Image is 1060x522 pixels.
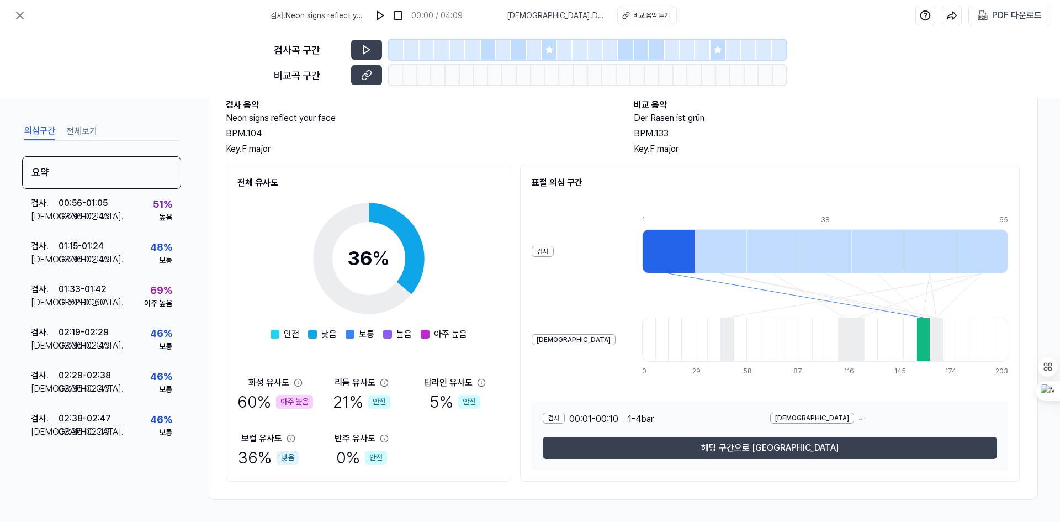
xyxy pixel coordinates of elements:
[946,10,957,21] img: share
[274,68,344,83] div: 비교곡 구간
[59,382,110,396] div: 02:36 - 02:43
[617,7,677,24] button: 비교 음악 듣기
[844,366,857,376] div: 116
[59,240,104,253] div: 01:15 - 01:24
[59,369,111,382] div: 02:29 - 02:38
[59,412,111,425] div: 02:38 - 02:47
[31,369,59,382] div: 검사 .
[31,283,59,296] div: 검사 .
[633,10,670,20] div: 비교 음악 듣기
[430,389,480,414] div: 5 %
[22,156,181,189] div: 요약
[226,112,612,125] h2: Neon signs reflect your face
[434,328,467,341] span: 아주 높음
[321,328,337,341] span: 낮음
[978,10,988,20] img: PDF Download
[692,366,706,376] div: 29
[31,339,59,352] div: [DEMOGRAPHIC_DATA] .
[159,384,172,396] div: 보통
[59,339,110,352] div: 02:36 - 02:43
[24,123,55,140] button: 의심구간
[150,326,172,341] div: 46 %
[59,253,110,266] div: 02:36 - 02:43
[532,334,616,345] div: [DEMOGRAPHIC_DATA]
[150,240,172,255] div: 48 %
[31,210,59,223] div: [DEMOGRAPHIC_DATA] .
[31,382,59,396] div: [DEMOGRAPHIC_DATA] .
[159,255,172,266] div: 보통
[945,366,958,376] div: 174
[31,326,59,339] div: 검사 .
[335,432,375,445] div: 반주 유사도
[237,389,313,414] div: 60 %
[241,432,282,445] div: 보컬 유사도
[396,328,412,341] span: 높음
[59,296,105,309] div: 01:52 - 01:60
[31,412,59,425] div: 검사 .
[226,98,612,112] h2: 검사 음악
[634,127,1020,140] div: BPM. 133
[347,244,390,273] div: 36
[543,437,997,459] button: 해당 구간으로 [GEOGRAPHIC_DATA]
[359,328,374,341] span: 보통
[237,176,500,189] h2: 전체 유사도
[59,197,108,210] div: 00:56 - 01:05
[274,43,344,57] div: 검사곡 구간
[284,328,299,341] span: 안전
[999,215,1008,225] div: 65
[569,413,618,426] span: 00:01 - 00:10
[634,112,1020,125] h2: Der Rasen ist grün
[159,427,172,439] div: 보통
[226,143,612,156] div: Key. F major
[543,413,565,424] div: 검사
[59,210,110,223] div: 02:36 - 02:43
[634,98,1020,112] h2: 비교 음악
[333,389,390,414] div: 21 %
[372,246,390,270] span: %
[770,413,854,424] div: [DEMOGRAPHIC_DATA]
[976,6,1044,25] button: PDF 다운로드
[424,376,473,389] div: 탑라인 유사도
[532,246,554,257] div: 검사
[375,10,386,21] img: play
[365,451,387,465] div: 안전
[66,123,97,140] button: 전체보기
[821,215,873,225] div: 38
[920,10,931,21] img: help
[507,10,604,22] span: [DEMOGRAPHIC_DATA] . Der Rasen ist grün
[248,376,289,389] div: 화성 유사도
[770,413,998,426] div: -
[150,412,172,427] div: 46 %
[31,425,59,439] div: [DEMOGRAPHIC_DATA] .
[368,395,390,409] div: 안전
[393,10,404,21] img: stop
[642,366,655,376] div: 0
[793,366,807,376] div: 87
[992,8,1042,23] div: PDF 다운로드
[59,326,109,339] div: 02:19 - 02:29
[458,395,480,409] div: 안전
[270,10,367,22] span: 검사 . Neon signs reflect your face
[532,176,1008,189] h2: 표절 의심 구간
[642,215,695,225] div: 1
[335,376,375,389] div: 리듬 유사도
[995,366,1008,376] div: 203
[59,425,110,439] div: 02:36 - 02:43
[159,212,172,223] div: 높음
[277,451,299,465] div: 낮음
[150,369,172,384] div: 46 %
[144,298,172,309] div: 아주 높음
[153,197,172,212] div: 51 %
[226,127,612,140] div: BPM. 104
[743,366,756,376] div: 58
[31,296,59,309] div: [DEMOGRAPHIC_DATA] .
[894,366,908,376] div: 145
[276,395,313,409] div: 아주 높음
[59,283,107,296] div: 01:33 - 01:42
[628,413,654,426] span: 1 - 4 bar
[31,253,59,266] div: [DEMOGRAPHIC_DATA] .
[336,445,387,470] div: 0 %
[238,445,299,470] div: 36 %
[150,283,172,298] div: 69 %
